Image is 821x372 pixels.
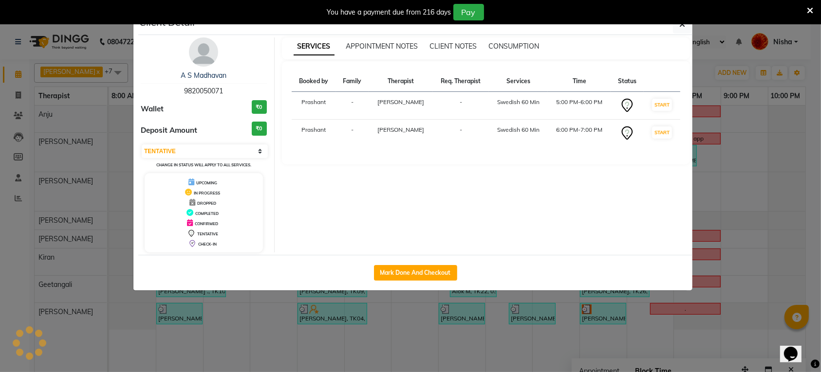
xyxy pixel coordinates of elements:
[141,125,197,136] span: Deposit Amount
[374,265,457,281] button: Mark Done And Checkout
[252,100,267,114] h3: ₹0
[433,71,489,92] th: Req. Therapist
[548,92,611,120] td: 5:00 PM-6:00 PM
[292,71,336,92] th: Booked by
[327,7,451,18] div: You have a payment due from 216 days
[156,162,251,167] small: Change in status will apply to all services.
[780,333,811,362] iframe: chat widget
[141,104,164,115] span: Wallet
[495,125,542,134] div: Swedish 60 Min
[195,211,219,216] span: COMPLETED
[652,99,672,111] button: START
[189,37,218,67] img: avatar
[489,42,540,51] span: CONSUMPTION
[252,122,267,136] h3: ₹0
[377,126,425,133] span: [PERSON_NAME]
[197,201,216,206] span: DROPPED
[197,231,218,236] span: TENTATIVE
[195,221,218,226] span: CONFIRMED
[336,71,369,92] th: Family
[181,71,226,80] a: A S Madhavan
[196,180,217,185] span: UPCOMING
[346,42,418,51] span: APPOINTMENT NOTES
[336,92,369,120] td: -
[292,92,336,120] td: Prashant
[652,126,672,139] button: START
[369,71,433,92] th: Therapist
[292,120,336,147] td: Prashant
[294,38,335,55] span: SERVICES
[430,42,477,51] span: CLIENT NOTES
[611,71,643,92] th: Status
[194,191,220,195] span: IN PROGRESS
[377,98,425,106] span: [PERSON_NAME]
[548,71,611,92] th: Time
[184,87,223,95] span: 9820050071
[548,120,611,147] td: 6:00 PM-7:00 PM
[433,120,489,147] td: -
[198,242,217,247] span: CHECK-IN
[336,120,369,147] td: -
[453,4,484,20] button: Pay
[495,98,542,106] div: Swedish 60 Min
[433,92,489,120] td: -
[489,71,548,92] th: Services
